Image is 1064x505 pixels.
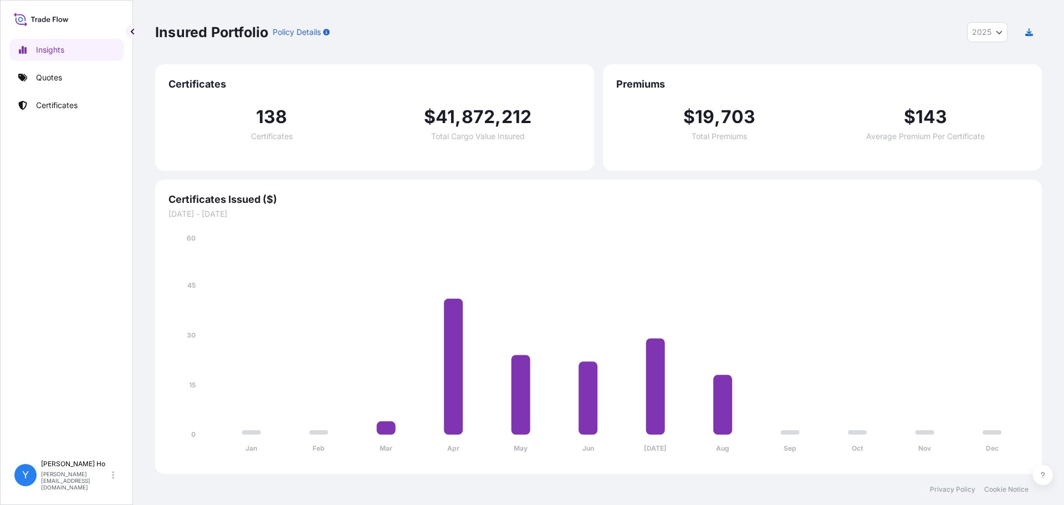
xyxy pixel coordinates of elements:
span: , [455,108,461,126]
span: , [495,108,501,126]
tspan: Oct [852,444,863,452]
tspan: May [514,444,528,452]
button: Year Selector [967,22,1007,42]
span: 872 [462,108,495,126]
tspan: Jan [245,444,257,452]
tspan: Nov [918,444,932,452]
span: Certificates Issued ($) [168,193,1029,206]
span: 703 [721,108,756,126]
a: Quotes [9,67,124,89]
p: Insured Portfolio [155,23,268,41]
span: $ [424,108,436,126]
span: $ [683,108,695,126]
span: Y [22,470,29,481]
p: Quotes [36,72,62,83]
tspan: Apr [447,444,459,452]
tspan: Aug [716,444,729,452]
span: 2025 [972,27,991,38]
tspan: Jun [582,444,594,452]
tspan: 45 [187,281,196,289]
span: Total Cargo Value Insured [431,132,525,140]
tspan: Feb [313,444,325,452]
tspan: 15 [189,381,196,389]
tspan: 60 [187,234,196,242]
tspan: 30 [187,331,196,339]
tspan: 0 [191,430,196,438]
p: [PERSON_NAME][EMAIL_ADDRESS][DOMAIN_NAME] [41,471,110,491]
a: Certificates [9,94,124,116]
p: Certificates [36,100,78,111]
span: $ [904,108,915,126]
a: Privacy Policy [930,485,975,494]
p: Insights [36,44,64,55]
tspan: [DATE] [644,444,667,452]
span: Certificates [168,78,581,91]
a: Insights [9,39,124,61]
a: Cookie Notice [984,485,1029,494]
tspan: Mar [380,444,392,452]
tspan: Dec [986,444,999,452]
span: 212 [502,108,532,126]
span: Certificates [251,132,293,140]
span: 138 [256,108,288,126]
span: 19 [695,108,714,126]
span: 41 [436,108,455,126]
tspan: Sep [784,444,796,452]
span: Average Premium Per Certificate [866,132,985,140]
span: Total Premiums [692,132,747,140]
span: 143 [915,108,948,126]
p: [PERSON_NAME] Ho [41,460,110,468]
p: Policy Details [273,27,321,38]
span: Premiums [616,78,1029,91]
span: [DATE] - [DATE] [168,208,1029,220]
span: , [714,108,720,126]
